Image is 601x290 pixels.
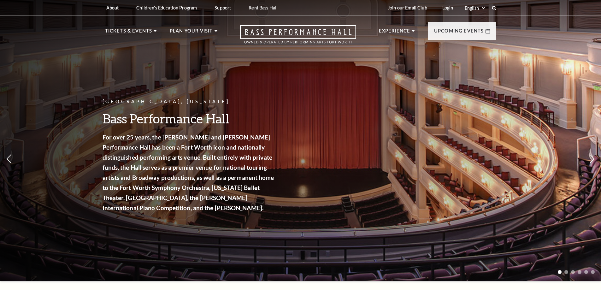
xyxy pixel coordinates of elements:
[105,27,152,38] p: Tickets & Events
[249,5,278,10] p: Rent Bass Hall
[106,5,119,10] p: About
[434,27,484,38] p: Upcoming Events
[136,5,197,10] p: Children's Education Program
[215,5,231,10] p: Support
[463,5,486,11] select: Select:
[379,27,410,38] p: Experience
[170,27,213,38] p: Plan Your Visit
[103,98,276,106] p: [GEOGRAPHIC_DATA], [US_STATE]
[103,133,274,211] strong: For over 25 years, the [PERSON_NAME] and [PERSON_NAME] Performance Hall has been a Fort Worth ico...
[103,110,276,127] h3: Bass Performance Hall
